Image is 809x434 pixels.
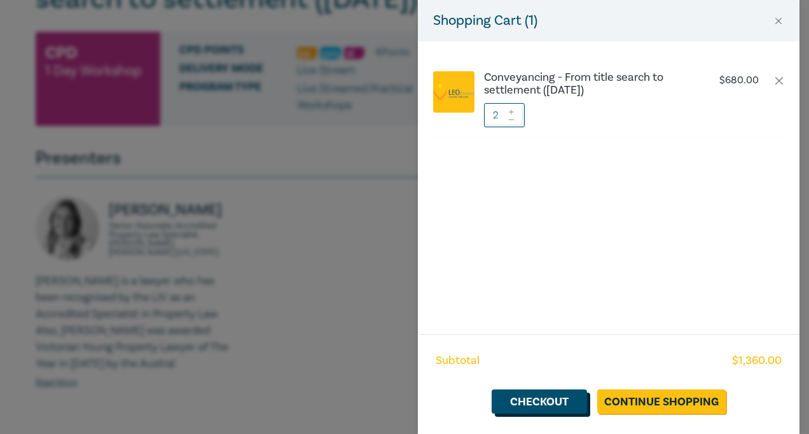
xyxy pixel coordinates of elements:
a: Continue Shopping [597,389,726,414]
a: Checkout [492,389,587,414]
span: Subtotal [436,353,480,369]
button: Close [773,15,784,27]
img: logo.png [433,83,474,101]
a: Conveyancing - From title search to settlement ([DATE]) [484,71,695,97]
h5: Shopping Cart ( 1 ) [433,10,537,31]
span: $ 1,360.00 [732,353,782,369]
input: 1 [484,103,525,127]
p: $ 680.00 [719,74,759,87]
